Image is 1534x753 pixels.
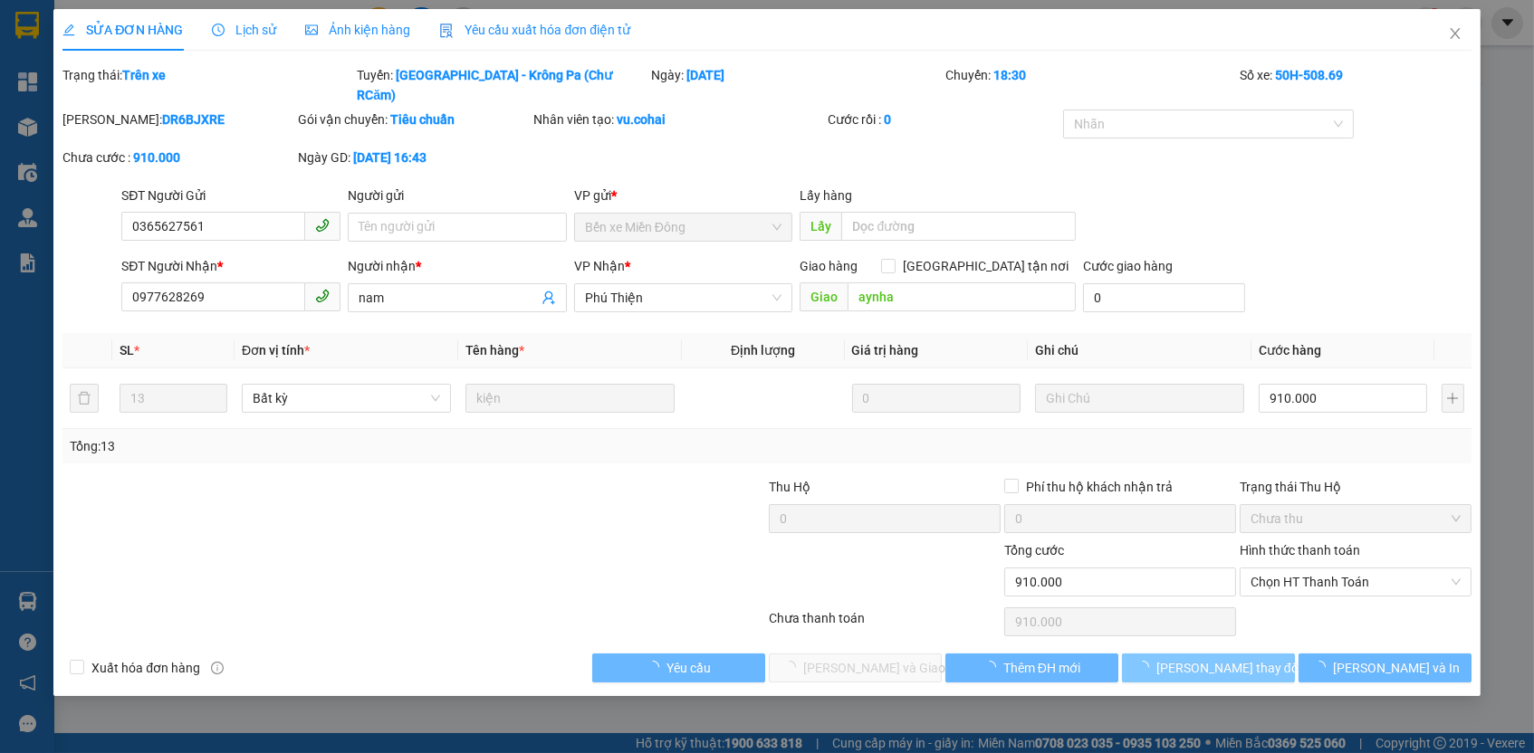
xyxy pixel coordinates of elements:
button: Yêu cầu [592,653,765,682]
div: SĐT Người Gửi [121,186,340,205]
span: Chưa thu [1251,505,1461,532]
span: VP Nhận [574,259,625,273]
div: Trạng thái: [61,65,355,105]
b: 18:30 [993,68,1026,82]
div: Chuyến: [944,65,1238,105]
img: icon [439,24,454,38]
b: 0 [884,112,891,127]
button: delete [70,384,99,413]
span: Thu Hộ [769,480,810,494]
b: DR6BJXRE [162,112,225,127]
div: Tuyến: [355,65,649,105]
span: info-circle [211,662,224,674]
span: Giao hàng [800,259,858,273]
span: Chọn HT Thanh Toán [1251,568,1461,596]
div: Ngày: [649,65,944,105]
b: vu.cohai [617,112,666,127]
span: phone [315,289,330,303]
span: Thêm ĐH mới [1003,658,1080,678]
div: Người nhận [348,256,567,276]
div: Ngày GD: [298,148,530,167]
span: edit [62,24,75,36]
div: Nhân viên tạo: [533,110,824,129]
span: [PERSON_NAME] thay đổi [1156,658,1301,678]
span: [GEOGRAPHIC_DATA] tận nơi [896,256,1076,276]
b: 910.000 [133,150,180,165]
label: Hình thức thanh toán [1240,543,1360,558]
span: Bến xe Miền Đông [585,214,782,241]
div: Số xe: [1238,65,1473,105]
label: Cước giao hàng [1083,259,1173,273]
th: Ghi chú [1028,333,1251,368]
input: Dọc đường [841,212,1075,241]
span: Lịch sử [212,23,276,37]
div: Tổng: 13 [70,436,592,456]
span: clock-circle [212,24,225,36]
div: Cước rồi : [828,110,1059,129]
div: Gói vận chuyển: [298,110,530,129]
button: [PERSON_NAME] thay đổi [1122,653,1295,682]
span: Lấy [800,212,841,241]
button: [PERSON_NAME] và Giao hàng [769,653,942,682]
span: Lấy hàng [800,188,852,203]
span: Giá trị hàng [852,343,919,357]
span: Bất kỳ [253,385,440,412]
span: loading [1136,661,1156,673]
input: Ghi Chú [1035,384,1244,413]
div: Chưa cước : [62,148,294,167]
div: Người gửi [348,186,567,205]
div: VP gửi [574,186,793,205]
div: SĐT Người Nhận [121,256,340,276]
span: Phí thu hộ khách nhận trả [1019,477,1180,497]
div: Chưa thanh toán [767,608,1002,640]
span: loading [1313,661,1333,673]
span: user-add [542,291,556,305]
input: Dọc đường [848,282,1075,311]
span: Yêu cầu [666,658,711,678]
span: Yêu cầu xuất hóa đơn điện tử [439,23,630,37]
button: Thêm ĐH mới [945,653,1118,682]
b: [DATE] 16:43 [353,150,427,165]
button: plus [1442,384,1464,413]
span: SỬA ĐƠN HÀNG [62,23,183,37]
input: VD: Bàn, Ghế [465,384,675,413]
span: Xuất hóa đơn hàng [84,658,207,678]
input: Cước giao hàng [1083,283,1245,312]
b: Trên xe [122,68,166,82]
div: Trạng thái Thu Hộ [1240,477,1472,497]
span: Tên hàng [465,343,524,357]
div: [PERSON_NAME]: [62,110,294,129]
button: Close [1430,9,1481,60]
span: Ảnh kiện hàng [305,23,410,37]
span: Cước hàng [1259,343,1321,357]
span: Định lượng [731,343,795,357]
span: [PERSON_NAME] và In [1333,658,1460,678]
span: Phú Thiện [585,284,782,311]
b: [DATE] [686,68,724,82]
span: Giao [800,282,848,311]
span: close [1448,26,1462,41]
span: phone [315,218,330,233]
span: loading [647,661,666,673]
span: picture [305,24,318,36]
input: 0 [852,384,1021,413]
span: loading [983,661,1003,673]
span: Tổng cước [1004,543,1064,558]
b: Tiêu chuẩn [390,112,455,127]
b: [GEOGRAPHIC_DATA] - Krông Pa (Chư RCăm) [357,68,612,102]
span: SL [120,343,134,357]
b: 50H-508.69 [1275,68,1343,82]
button: [PERSON_NAME] và In [1299,653,1472,682]
span: Đơn vị tính [242,343,310,357]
